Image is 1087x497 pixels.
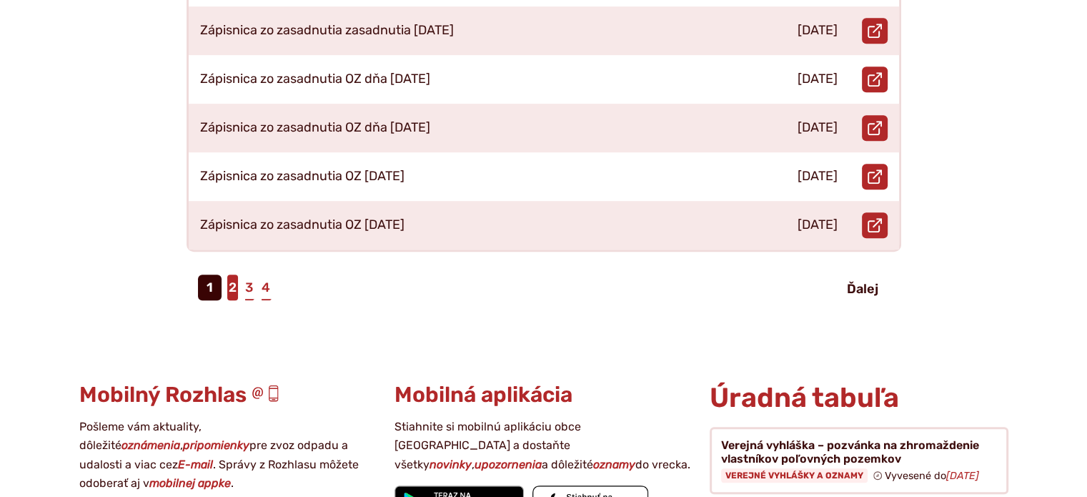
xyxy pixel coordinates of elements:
[798,169,838,184] p: [DATE]
[394,418,693,474] p: Stiahnite si mobilnú aplikáciu obce [GEOGRAPHIC_DATA] a dostaňte všetky , a dôležité do vrecka.
[798,23,838,39] p: [DATE]
[593,458,635,471] strong: oznamy
[798,120,838,136] p: [DATE]
[79,383,377,407] h3: Mobilný Rozhlas
[198,275,222,300] span: 1
[149,476,231,490] strong: mobilnej appke
[183,438,249,452] strong: pripomienky
[260,275,272,300] a: 4
[394,383,693,407] h3: Mobilná aplikácia
[710,383,1008,413] h2: Úradná tabuľa
[710,427,1008,495] a: Verejná vyhláška – pozvánka na zhromaždenie vlastníkov poľovných pozemkov Verejné vyhlášky a ozna...
[798,72,838,87] p: [DATE]
[200,23,454,39] p: Zápisnica zo zasadnutia zasadnutia [DATE]
[430,458,472,471] strong: novinky
[79,418,377,493] p: Pošleme vám aktuality, dôležité , pre zvoz odpadu a udalosti a viac cez . Správy z Rozhlasu môžet...
[200,217,404,233] p: Zápisnica zo zasadnutia OZ [DATE]
[798,217,838,233] p: [DATE]
[178,458,213,471] strong: E-mail
[200,169,404,184] p: Zápisnica zo zasadnutia OZ [DATE]
[244,275,254,300] a: 3
[200,72,430,87] p: Zápisnica zo zasadnutia OZ dňa [DATE]
[227,275,238,300] a: 2
[847,281,878,297] span: Ďalej
[200,120,430,136] p: Zápisnica zo zasadnutia OZ dňa [DATE]
[121,438,180,452] strong: oznámenia
[835,276,890,302] a: Ďalej
[475,458,542,471] strong: upozornenia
